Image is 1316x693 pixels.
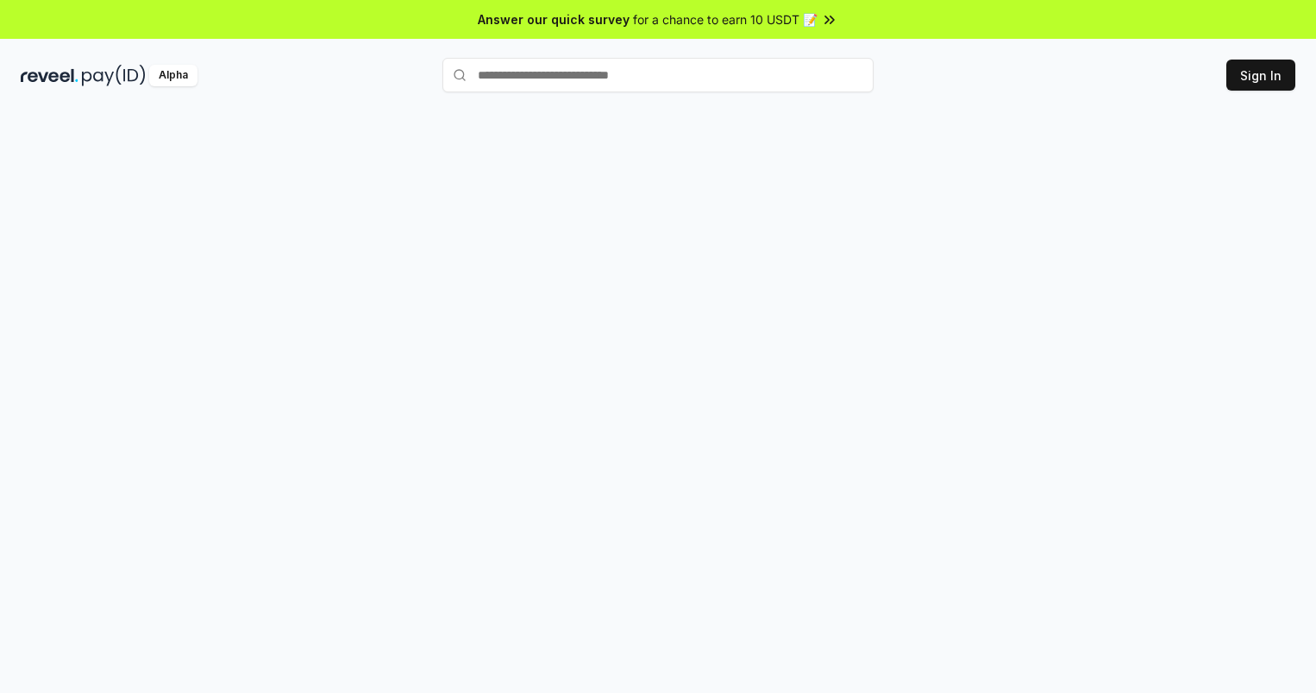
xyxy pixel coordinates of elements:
button: Sign In [1226,60,1295,91]
img: reveel_dark [21,65,78,86]
span: Answer our quick survey [478,10,630,28]
div: Alpha [149,65,197,86]
img: pay_id [82,65,146,86]
span: for a chance to earn 10 USDT 📝 [633,10,818,28]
